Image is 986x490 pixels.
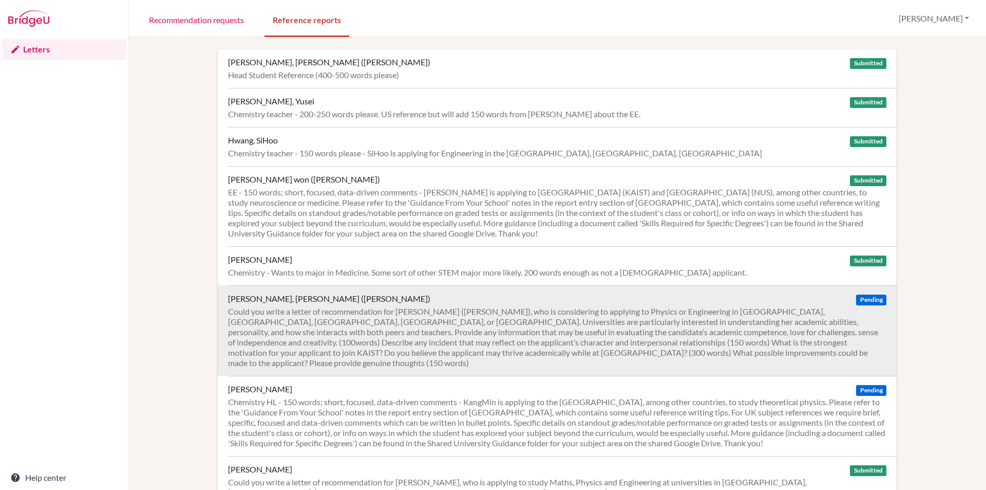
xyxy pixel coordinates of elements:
[856,295,886,305] span: Pending
[228,135,278,146] div: Hwang, SiHoo
[228,166,897,246] a: [PERSON_NAME] won ([PERSON_NAME]) Submitted EE - 150 words; short, focused, data-driven comments ...
[228,267,886,278] div: Chemistry - Wants to major in Medicine. Some sort of other STEM major more likely. 200 words enou...
[228,70,886,80] div: Head Student Reference (400-500 words please)
[228,127,897,166] a: Hwang, SiHoo Submitted Chemistry teacher - 150 words please - SiHoo is applying for Engineering i...
[228,246,897,285] a: [PERSON_NAME] Submitted Chemistry - Wants to major in Medicine. Some sort of other STEM major mor...
[2,467,126,488] a: Help center
[2,39,126,60] a: Letters
[228,255,292,265] div: [PERSON_NAME]
[228,49,897,88] a: [PERSON_NAME], [PERSON_NAME] ([PERSON_NAME]) Submitted Head Student Reference (400-500 words please)
[228,96,314,106] div: [PERSON_NAME], Yusei
[228,464,292,475] div: [PERSON_NAME]
[8,10,49,27] img: Bridge-U
[850,97,886,108] span: Submitted
[228,88,897,127] a: [PERSON_NAME], Yusei Submitted Chemistry teacher - 200-250 words please. US reference but will ad...
[850,136,886,147] span: Submitted
[228,109,886,119] div: Chemistry teacher - 200-250 words please. US reference but will add 150 words from [PERSON_NAME] ...
[228,187,886,239] div: EE - 150 words; short, focused, data-driven comments - [PERSON_NAME] is applying to [GEOGRAPHIC_D...
[228,285,897,376] a: [PERSON_NAME], [PERSON_NAME] ([PERSON_NAME]) Pending Could you write a letter of recommendation f...
[228,148,886,158] div: Chemistry teacher - 150 words please - SiHoo is applying for Engineering in the [GEOGRAPHIC_DATA]...
[850,58,886,69] span: Submitted
[228,397,886,448] div: Chemistry HL - 150 words; short, focused, data-driven comments - KangMin is applying to the [GEOG...
[850,465,886,476] span: Submitted
[228,174,380,185] div: [PERSON_NAME] won ([PERSON_NAME])
[141,2,252,37] a: Recommendation requests
[894,9,974,28] button: [PERSON_NAME]
[228,294,430,304] div: [PERSON_NAME], [PERSON_NAME] ([PERSON_NAME])
[228,384,292,394] div: [PERSON_NAME]
[850,256,886,266] span: Submitted
[228,376,897,456] a: [PERSON_NAME] Pending Chemistry HL - 150 words; short, focused, data-driven comments - KangMin is...
[264,2,349,37] a: Reference reports
[850,175,886,186] span: Submitted
[228,57,430,67] div: [PERSON_NAME], [PERSON_NAME] ([PERSON_NAME])
[856,385,886,396] span: Pending
[228,306,886,368] div: Could you write a letter of recommendation for [PERSON_NAME] ([PERSON_NAME]), who is considering ...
